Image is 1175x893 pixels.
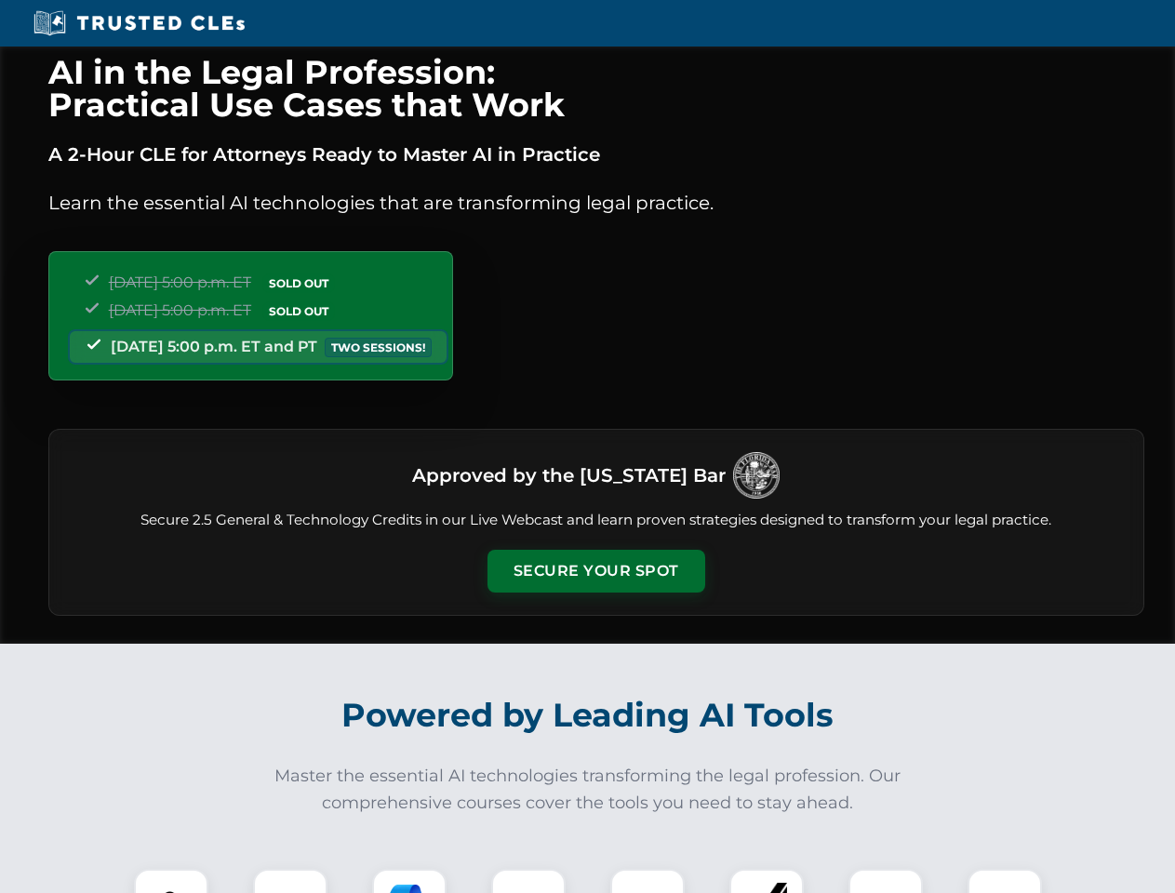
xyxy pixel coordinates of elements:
span: [DATE] 5:00 p.m. ET [109,301,251,319]
img: Logo [733,452,780,499]
p: Learn the essential AI technologies that are transforming legal practice. [48,188,1144,218]
span: SOLD OUT [262,273,335,293]
img: Trusted CLEs [28,9,250,37]
h2: Powered by Leading AI Tools [73,683,1103,748]
span: SOLD OUT [262,301,335,321]
h3: Approved by the [US_STATE] Bar [412,459,726,492]
span: [DATE] 5:00 p.m. ET [109,273,251,291]
p: A 2-Hour CLE for Attorneys Ready to Master AI in Practice [48,140,1144,169]
button: Secure Your Spot [487,550,705,593]
p: Master the essential AI technologies transforming the legal profession. Our comprehensive courses... [262,763,914,817]
h1: AI in the Legal Profession: Practical Use Cases that Work [48,56,1144,121]
p: Secure 2.5 General & Technology Credits in our Live Webcast and learn proven strategies designed ... [72,510,1121,531]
